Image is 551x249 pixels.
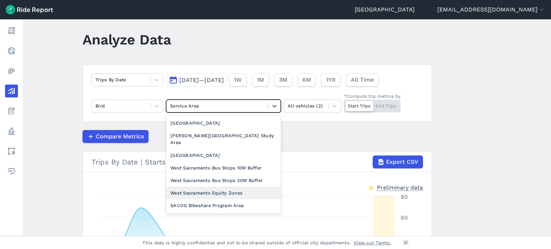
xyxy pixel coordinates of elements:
[166,129,281,149] div: [PERSON_NAME][GEOGRAPHIC_DATA] Study Area
[346,73,378,86] button: All Time
[354,239,391,246] a: View our Terms.
[166,117,281,129] div: [GEOGRAPHIC_DATA]
[257,76,264,84] span: 1M
[83,30,171,49] h1: Analyze Data
[96,132,144,141] span: Compare Metrics
[234,76,242,84] span: 1W
[5,44,18,57] a: Realtime
[5,165,18,178] a: Health
[5,24,18,37] a: Report
[321,73,340,86] button: 1YR
[351,76,374,84] span: All Time
[437,5,545,14] button: [EMAIL_ADDRESS][DOMAIN_NAME]
[274,73,292,86] button: 3M
[373,155,423,168] button: Export CSV
[355,5,415,14] a: [GEOGRAPHIC_DATA]
[252,73,269,86] button: 1M
[229,73,246,86] button: 1W
[5,85,18,97] a: Analyze
[302,76,311,84] span: 6M
[83,130,149,143] button: Compare Metrics
[5,105,18,118] a: Fees
[344,93,401,100] div: *Compute trip metrics by
[166,73,226,86] button: [DATE]—[DATE]
[166,199,281,212] div: SACOG Bikeshare Program Area
[166,174,281,187] div: West Sacramento Bus Stops 20M Buffer
[166,149,281,162] div: [GEOGRAPHIC_DATA]
[401,214,408,221] tspan: 60
[377,183,423,191] div: Preliminary data
[6,5,53,14] img: Ride Report
[401,193,408,200] tspan: 80
[326,76,336,84] span: 1YR
[166,162,281,174] div: West Sacramento Bus Stops 10M Buffer
[5,145,18,158] a: Areas
[386,158,418,166] span: Export CSV
[5,125,18,138] a: Policy
[298,73,316,86] button: 6M
[5,64,18,77] a: Heatmaps
[91,155,423,168] div: Trips By Date | Starts | Bird
[179,77,224,83] span: [DATE]—[DATE]
[166,187,281,199] div: West Sacramento Equity Zones
[401,236,408,243] tspan: 40
[279,76,287,84] span: 3M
